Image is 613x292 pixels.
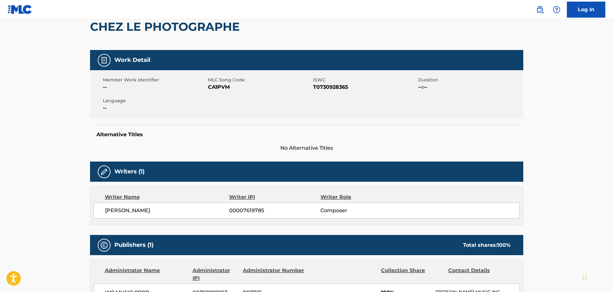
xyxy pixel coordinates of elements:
a: Log In [567,2,605,18]
span: 00007619785 [229,207,320,214]
div: Administrator Number [243,267,305,282]
span: Duration [418,77,522,83]
span: No Alternative Titles [90,144,523,152]
img: help [553,6,560,13]
img: Writers [100,168,108,176]
img: Work Detail [100,56,108,64]
div: Writer Name [105,193,229,201]
span: Member Work Identifier [103,77,206,83]
span: CA1PVM [208,83,311,91]
h5: Work Detail [114,56,150,64]
div: Help [550,3,563,16]
img: MLC Logo [8,5,32,14]
div: Contact Details [448,267,510,282]
h5: Writers (1) [114,168,145,175]
div: Total shares: [463,241,510,249]
span: -- [103,104,206,112]
img: Publishers [100,241,108,249]
div: Administrator IPI [193,267,238,282]
div: Drag [583,268,587,287]
h5: Publishers (1) [114,241,153,249]
span: [PERSON_NAME] [105,207,229,214]
a: Public Search [534,3,546,16]
span: --:-- [418,83,522,91]
h2: CHEZ LE PHOTOGRAPHE [90,20,243,34]
span: Composer [320,207,403,214]
div: Writer IPI [229,193,320,201]
span: ISWC [313,77,417,83]
img: search [536,6,544,13]
div: Administrator Name [105,267,188,282]
span: 100 % [497,242,510,248]
div: Collection Share [381,267,443,282]
iframe: Chat Widget [581,261,613,292]
span: T0730928365 [313,83,417,91]
div: Writer Role [320,193,403,201]
h5: Alternative Titles [96,131,517,138]
span: Language [103,97,206,104]
span: MLC Song Code [208,77,311,83]
span: -- [103,83,206,91]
